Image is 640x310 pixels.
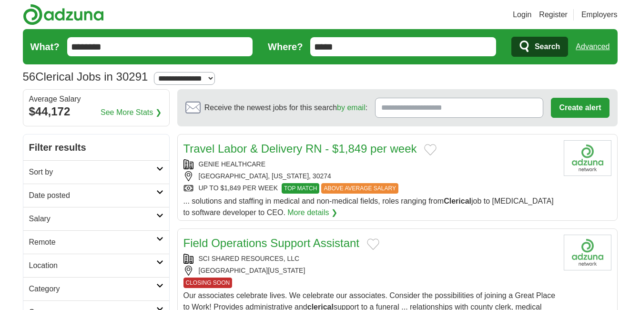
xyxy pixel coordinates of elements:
[23,184,169,207] a: Date posted
[581,9,618,21] a: Employers
[23,68,36,85] span: 56
[23,230,169,254] a: Remote
[367,238,379,250] button: Add to favorite jobs
[204,102,367,114] span: Receive the newest jobs for this search :
[337,103,366,112] a: by email
[101,107,162,118] a: See More Stats ❯
[29,95,163,103] div: Average Salary
[29,260,156,271] h2: Location
[23,4,104,25] img: Adzuna logo
[183,197,554,217] span: ... solutions and staffing in medical and non-medical fields, roles ranging from job to [MEDICAL_...
[564,235,611,270] img: Company logo
[424,144,437,155] button: Add to favorite jobs
[539,9,568,21] a: Register
[23,277,169,300] a: Category
[23,254,169,277] a: Location
[444,197,471,205] strong: Clerical
[23,134,169,160] h2: Filter results
[513,9,531,21] a: Login
[183,183,556,194] div: UP TO $1,849 PER WEEK
[183,254,556,264] div: SCI SHARED RESOURCES, LLC
[183,278,233,288] span: CLOSING SOON
[29,213,156,225] h2: Salary
[29,283,156,295] h2: Category
[29,237,156,248] h2: Remote
[30,40,60,54] label: What?
[268,40,303,54] label: Where?
[183,266,556,276] div: [GEOGRAPHIC_DATA][US_STATE]
[23,160,169,184] a: Sort by
[29,166,156,178] h2: Sort by
[321,183,398,194] span: ABOVE AVERAGE SALARY
[29,190,156,201] h2: Date posted
[23,70,148,83] h1: Clerical Jobs in 30291
[287,207,337,218] a: More details ❯
[23,207,169,230] a: Salary
[183,237,360,249] a: Field Operations Support Assistant
[282,183,319,194] span: TOP MATCH
[183,142,417,155] a: Travel Labor & Delivery RN - $1,849 per week
[183,159,556,169] div: GENIE HEALTHCARE
[183,171,556,181] div: [GEOGRAPHIC_DATA], [US_STATE], 30274
[29,103,163,120] div: $44,172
